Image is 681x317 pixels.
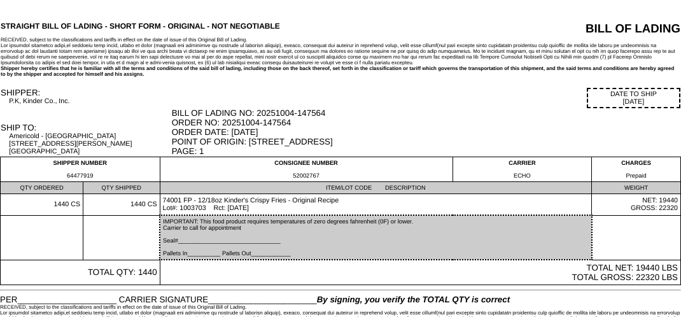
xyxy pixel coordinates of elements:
td: QTY ORDERED [1,182,83,194]
div: Shipper hereby certifies that he is familiar with all the terms and conditions of the said bill o... [1,66,680,77]
td: QTY SHIPPED [83,182,160,194]
div: P.K, Kinder Co., Inc. [9,97,170,105]
td: IMPORTANT: This food product requires temperatures of zero degrees fahrenheit (0F) or lower. Carr... [160,215,592,260]
div: BILL OF LADING [492,22,680,36]
div: BILL OF LADING NO: 20251004-147564 ORDER NO: 20251004-147564 ORDER DATE: [DATE] POINT OF ORIGIN: ... [172,108,680,156]
td: 74001 FP - 12/18oz Kinder's Crispy Fries - Original Recipe Lot#: 1003703 Rct: [DATE] [160,194,592,216]
td: TOTAL QTY: 1440 [1,260,160,285]
div: ECHO [456,173,589,179]
td: WEIGHT [592,182,681,194]
td: SHIPPER NUMBER [1,157,160,182]
td: CHARGES [592,157,681,182]
td: TOTAL NET: 19440 LBS TOTAL GROSS: 22320 LBS [160,260,680,285]
div: SHIPPER: [1,88,171,97]
div: 64477919 [3,173,157,179]
span: By signing, you verify the TOTAL QTY is correct [317,295,510,304]
td: 1440 CS [83,194,160,216]
td: ITEM/LOT CODE DESCRIPTION [160,182,592,194]
div: Prepaid [594,173,678,179]
div: DATE TO SHIP [DATE] [587,88,680,108]
td: NET: 19440 GROSS: 22320 [592,194,681,216]
td: 1440 CS [1,194,83,216]
td: CONSIGNEE NUMBER [160,157,453,182]
div: 52002767 [163,173,450,179]
td: CARRIER [453,157,591,182]
div: Americold - [GEOGRAPHIC_DATA] [STREET_ADDRESS][PERSON_NAME] [GEOGRAPHIC_DATA] [9,132,170,155]
div: SHIP TO: [1,123,171,132]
